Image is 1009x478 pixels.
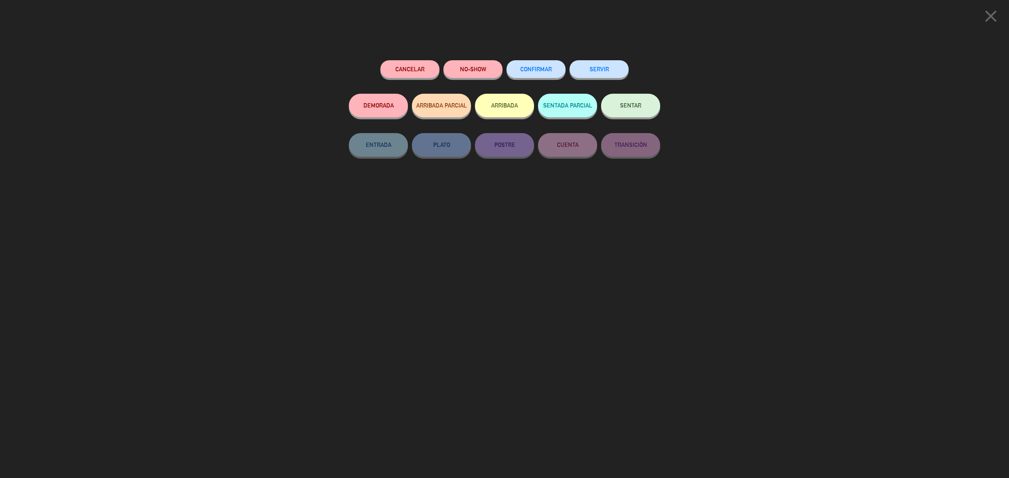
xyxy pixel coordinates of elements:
[412,133,471,157] button: PLATO
[380,60,439,78] button: Cancelar
[520,66,552,72] span: CONFIRMAR
[620,102,641,109] span: SENTAR
[349,133,408,157] button: ENTRADA
[506,60,566,78] button: CONFIRMAR
[475,94,534,117] button: ARRIBADA
[981,6,1001,26] i: close
[601,133,660,157] button: TRANSICIÓN
[979,6,1003,29] button: close
[475,133,534,157] button: POSTRE
[443,60,503,78] button: NO-SHOW
[416,102,467,109] span: ARRIBADA PARCIAL
[412,94,471,117] button: ARRIBADA PARCIAL
[538,133,597,157] button: CUENTA
[570,60,629,78] button: SERVIR
[349,94,408,117] button: DEMORADA
[601,94,660,117] button: SENTAR
[538,94,597,117] button: SENTADA PARCIAL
